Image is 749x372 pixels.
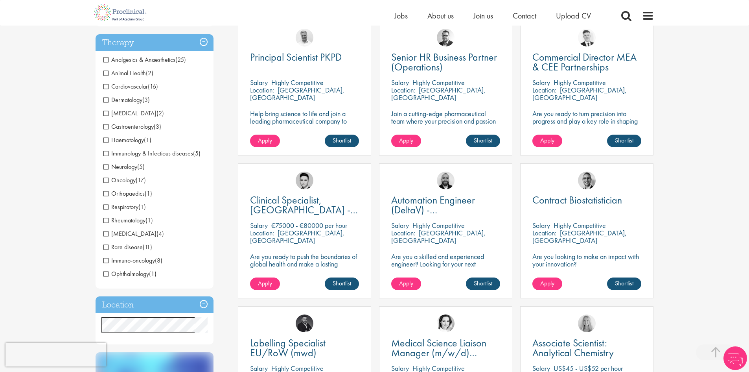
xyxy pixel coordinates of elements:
[391,78,409,87] span: Salary
[156,229,164,238] span: (4)
[96,296,213,313] h3: Location
[391,253,500,283] p: Are you a skilled and experienced engineer? Looking for your next opportunity to assist with impa...
[391,195,500,215] a: Automation Engineer (DeltaV) - [GEOGRAPHIC_DATA]
[532,78,550,87] span: Salary
[103,256,162,265] span: Immuno-oncology
[391,110,500,140] p: Join a cutting-edge pharmaceutical team where your precision and passion for quality will help sh...
[103,109,164,117] span: Diabetes
[143,243,152,251] span: (11)
[103,189,145,198] span: Orthopaedics
[103,122,154,131] span: Gastroenterology
[296,172,313,189] img: Connor Lynes
[258,279,272,287] span: Apply
[103,163,137,171] span: Neurology
[103,243,152,251] span: Rare disease
[532,338,641,358] a: Associate Scientist: Analytical Chemistry
[144,136,151,144] span: (1)
[138,203,146,211] span: (1)
[399,279,413,287] span: Apply
[103,229,164,238] span: Gene therapy
[271,221,347,230] p: €75000 - €80000 per hour
[154,122,161,131] span: (3)
[250,195,359,215] a: Clinical Specialist, [GEOGRAPHIC_DATA] - Cardiac
[103,136,144,144] span: Haematology
[412,78,465,87] p: Highly Competitive
[193,149,201,157] span: (5)
[532,193,622,207] span: Contract Biostatistician
[391,221,409,230] span: Salary
[103,176,136,184] span: Oncology
[149,270,156,278] span: (1)
[271,78,324,87] p: Highly Competitive
[136,176,146,184] span: (17)
[250,85,274,94] span: Location:
[554,221,606,230] p: Highly Competitive
[437,29,455,46] img: Niklas Kaminski
[250,52,359,62] a: Principal Scientist PKPD
[607,278,641,290] a: Shortlist
[466,278,500,290] a: Shortlist
[532,278,562,290] a: Apply
[103,203,146,211] span: Respiratory
[556,11,591,21] span: Upload CV
[607,135,641,147] a: Shortlist
[437,315,455,332] a: Greta Prestel
[325,135,359,147] a: Shortlist
[394,11,408,21] a: Jobs
[103,229,156,238] span: [MEDICAL_DATA]
[103,56,175,64] span: Analgesics & Anaesthetics
[473,11,493,21] a: Join us
[103,216,153,224] span: Rheumatology
[532,336,614,359] span: Associate Scientist: Analytical Chemistry
[250,228,274,237] span: Location:
[96,34,213,51] h3: Therapy
[391,336,486,369] span: Medical Science Liaison Manager (m/w/d) Nephrologie
[103,96,150,104] span: Dermatology
[391,135,421,147] a: Apply
[391,338,500,358] a: Medical Science Liaison Manager (m/w/d) Nephrologie
[578,29,596,46] img: Nicolas Daniel
[103,149,201,157] span: Immunology & Infectious diseases
[175,56,186,64] span: (25)
[532,52,641,72] a: Commercial Director MEA & CEE Partnerships
[391,52,500,72] a: Senior HR Business Partner (Operations)
[103,82,148,91] span: Cardiovascular
[540,279,554,287] span: Apply
[578,315,596,332] img: Shannon Briggs
[250,228,344,245] p: [GEOGRAPHIC_DATA], [GEOGRAPHIC_DATA]
[391,228,486,245] p: [GEOGRAPHIC_DATA], [GEOGRAPHIC_DATA]
[296,29,313,46] img: Joshua Bye
[103,136,151,144] span: Haematology
[6,343,106,366] iframe: reCAPTCHA
[391,50,497,74] span: Senior HR Business Partner (Operations)
[155,256,162,265] span: (8)
[532,253,641,268] p: Are you looking to make an impact with your innovation?
[103,270,149,278] span: Ophthalmology
[250,338,359,358] a: Labelling Specialist EU/RoW (mwd)
[427,11,454,21] a: About us
[103,82,158,91] span: Cardiovascular
[412,221,465,230] p: Highly Competitive
[103,122,161,131] span: Gastroenterology
[250,278,280,290] a: Apply
[103,189,152,198] span: Orthopaedics
[142,96,150,104] span: (3)
[466,135,500,147] a: Shortlist
[513,11,536,21] a: Contact
[437,172,455,189] img: Jordan Kiely
[296,315,313,332] img: Fidan Beqiraj
[250,50,342,64] span: Principal Scientist PKPD
[103,109,156,117] span: [MEDICAL_DATA]
[532,221,550,230] span: Salary
[532,85,627,102] p: [GEOGRAPHIC_DATA], [GEOGRAPHIC_DATA]
[325,278,359,290] a: Shortlist
[532,85,556,94] span: Location:
[156,109,164,117] span: (2)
